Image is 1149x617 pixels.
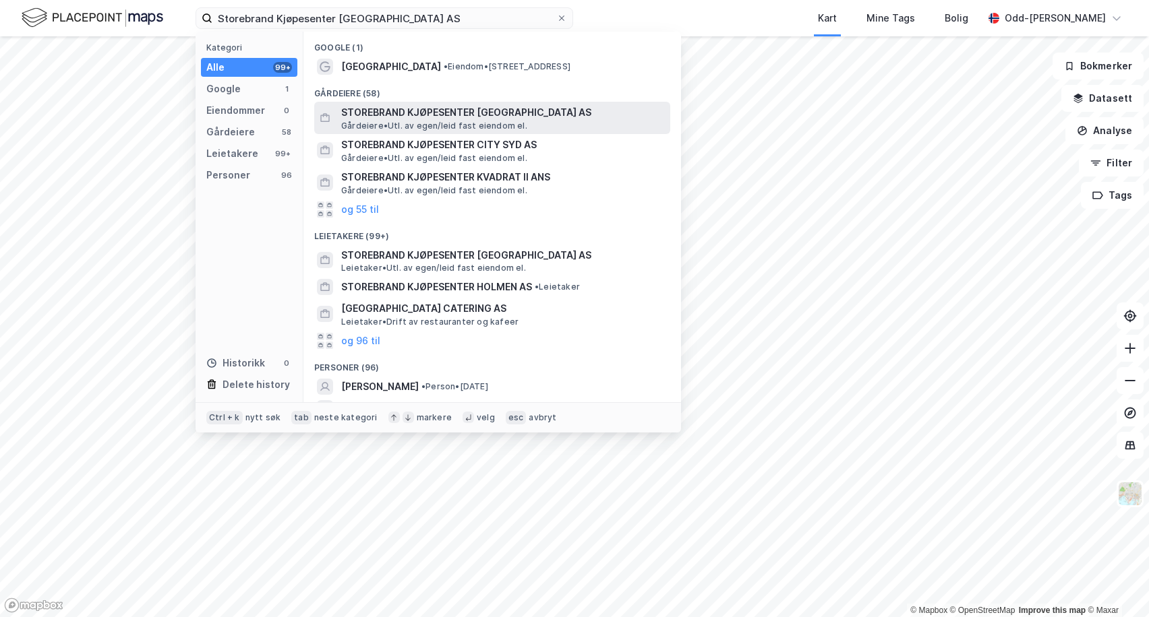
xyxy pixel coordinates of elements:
[341,104,665,121] span: STOREBRAND KJØPESENTER [GEOGRAPHIC_DATA] AS
[303,77,681,102] div: Gårdeiere (58)
[206,59,225,75] div: Alle
[291,411,312,424] div: tab
[341,201,379,218] button: og 55 til
[206,81,241,97] div: Google
[273,62,292,73] div: 99+
[341,59,441,75] span: [GEOGRAPHIC_DATA]
[206,355,265,371] div: Historikk
[341,379,419,395] span: [PERSON_NAME]
[206,167,250,183] div: Personer
[206,42,297,53] div: Kategori
[529,412,556,423] div: avbryt
[281,84,292,94] div: 1
[341,317,519,327] span: Leietaker • Drift av restauranter og kafeer
[206,411,243,424] div: Ctrl + k
[506,411,527,424] div: esc
[341,333,380,349] button: og 96 til
[421,381,425,391] span: •
[1005,10,1106,26] div: Odd-[PERSON_NAME]
[535,282,539,292] span: •
[1081,182,1144,209] button: Tags
[303,32,681,56] div: Google (1)
[417,412,452,423] div: markere
[341,121,527,131] span: Gårdeiere • Utl. av egen/leid fast eiendom el.
[818,10,837,26] div: Kart
[206,145,258,162] div: Leietakere
[245,412,281,423] div: nytt søk
[303,220,681,245] div: Leietakere (99+)
[444,61,570,72] span: Eiendom • [STREET_ADDRESS]
[281,105,292,116] div: 0
[303,352,681,376] div: Personer (96)
[341,400,419,416] span: [PERSON_NAME]
[281,358,292,368] div: 0
[535,282,580,292] span: Leietaker
[1117,481,1143,507] img: Z
[444,61,448,71] span: •
[341,185,527,196] span: Gårdeiere • Utl. av egen/leid fast eiendom el.
[22,6,163,30] img: logo.f888ab2527a4732fd821a326f86c7f29.svg
[1082,552,1149,617] iframe: Chat Widget
[341,137,665,153] span: STOREBRAND KJØPESENTER CITY SYD AS
[206,124,255,140] div: Gårdeiere
[341,263,526,273] span: Leietaker • Utl. av egen/leid fast eiendom el.
[223,377,290,393] div: Delete history
[341,279,532,295] span: STOREBRAND KJØPESENTER HOLMEN AS
[341,247,665,263] span: STOREBRAND KJØPESENTER [GEOGRAPHIC_DATA] AS
[477,412,495,423] div: velg
[910,606,947,615] a: Mapbox
[866,10,915,26] div: Mine Tags
[421,381,488,392] span: Person • [DATE]
[273,148,292,159] div: 99+
[206,102,265,119] div: Eiendommer
[281,127,292,137] div: 58
[950,606,1015,615] a: OpenStreetMap
[341,153,527,164] span: Gårdeiere • Utl. av egen/leid fast eiendom el.
[212,8,556,28] input: Søk på adresse, matrikkel, gårdeiere, leietakere eller personer
[1082,552,1149,617] div: Kontrollprogram for chat
[1079,150,1144,176] button: Filter
[341,300,665,317] span: [GEOGRAPHIC_DATA] CATERING AS
[1061,85,1144,112] button: Datasett
[314,412,378,423] div: neste kategori
[1053,53,1144,79] button: Bokmerker
[4,597,63,613] a: Mapbox homepage
[1065,117,1144,144] button: Analyse
[1019,606,1086,615] a: Improve this map
[341,169,665,185] span: STOREBRAND KJØPESENTER KVADRAT II ANS
[281,170,292,181] div: 96
[945,10,968,26] div: Bolig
